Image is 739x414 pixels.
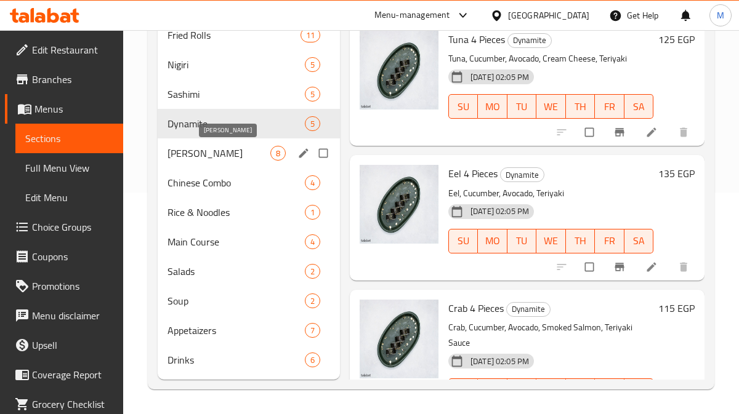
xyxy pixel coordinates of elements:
[305,295,320,307] span: 2
[360,31,438,109] img: Tuna 4 Pieces
[168,175,305,190] span: Chinese Combo
[25,161,113,175] span: Full Menu View
[168,264,305,279] div: Salads
[158,197,340,227] div: Rice & Noodles1
[507,229,536,253] button: TU
[168,87,305,102] span: Sashimi
[466,71,534,83] span: [DATE] 02:05 PM
[32,249,113,264] span: Coupons
[541,232,560,250] span: WE
[501,168,544,182] span: Dynamite
[483,232,502,250] span: MO
[270,146,286,161] div: items
[670,119,700,146] button: delete
[305,354,320,366] span: 6
[32,220,113,234] span: Choice Groups
[658,31,695,48] h6: 125 EGP
[600,232,619,250] span: FR
[305,116,320,131] div: items
[624,229,653,253] button: SA
[305,207,320,218] span: 1
[670,253,700,281] button: delete
[168,293,305,308] span: Soup
[448,378,478,403] button: SU
[5,65,123,94] a: Branches
[578,121,604,144] span: Select to update
[158,257,340,286] div: Salads2
[512,98,531,116] span: TU
[507,378,536,403] button: TU
[507,33,552,48] div: Dynamite
[168,205,305,220] span: Rice & Noodles
[629,232,648,250] span: SA
[5,35,123,65] a: Edit Restaurant
[578,255,604,279] span: Select to update
[158,50,340,79] div: Nigiri5
[25,190,113,205] span: Edit Menu
[158,20,340,50] div: Fried Rolls11
[168,323,305,338] div: Appetaizers
[454,98,473,116] span: SU
[478,229,507,253] button: MO
[448,320,653,351] p: Crab, Cucumber, Avocado, Smoked Salmon, Teriyaki Sauce
[508,33,551,47] span: Dynamite
[717,9,724,22] span: M
[566,378,595,403] button: TH
[507,302,550,316] span: Dynamite
[305,323,320,338] div: items
[645,261,660,273] a: Edit menu item
[305,57,320,72] div: items
[15,183,123,212] a: Edit Menu
[305,59,320,71] span: 5
[508,9,589,22] div: [GEOGRAPHIC_DATA]
[158,286,340,316] div: Soup2
[5,271,123,301] a: Promotions
[448,229,478,253] button: SU
[595,378,624,403] button: FR
[536,94,565,119] button: WE
[5,212,123,242] a: Choice Groups
[32,367,113,382] span: Coverage Report
[374,8,450,23] div: Menu-management
[658,300,695,317] h6: 115 EGP
[168,28,301,42] span: Fried Rolls
[448,299,504,317] span: Crab 4 Pieces
[25,131,113,146] span: Sections
[158,138,340,168] div: [PERSON_NAME]8edit
[168,352,305,367] div: Drinks
[305,175,320,190] div: items
[606,119,636,146] button: Branch-specific-item
[34,102,113,116] span: Menus
[305,234,320,249] div: items
[571,232,590,250] span: TH
[5,330,123,360] a: Upsell
[507,94,536,119] button: TU
[448,30,505,49] span: Tuna 4 Pieces
[296,145,314,161] button: edit
[158,345,340,375] div: Drinks6
[536,378,565,403] button: WE
[32,72,113,87] span: Branches
[448,51,653,66] p: Tuna, Cucumber, Avocado, Cream Cheese, Teriyaki
[658,165,695,182] h6: 135 EGP
[566,94,595,119] button: TH
[448,164,498,183] span: Eel 4 Pieces
[5,360,123,389] a: Coverage Report
[448,186,653,201] p: Eel, Cucumber, Avocado, Teriyaki
[305,118,320,130] span: 5
[32,338,113,352] span: Upsell
[360,300,438,378] img: Crab 4 Pieces
[15,124,123,153] a: Sections
[158,227,340,257] div: Main Course4
[483,98,502,116] span: MO
[305,264,320,279] div: items
[478,378,507,403] button: MO
[500,167,544,182] div: Dynamite
[478,94,507,119] button: MO
[168,116,305,131] span: Dynamite
[360,165,438,244] img: Eel 4 Pieces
